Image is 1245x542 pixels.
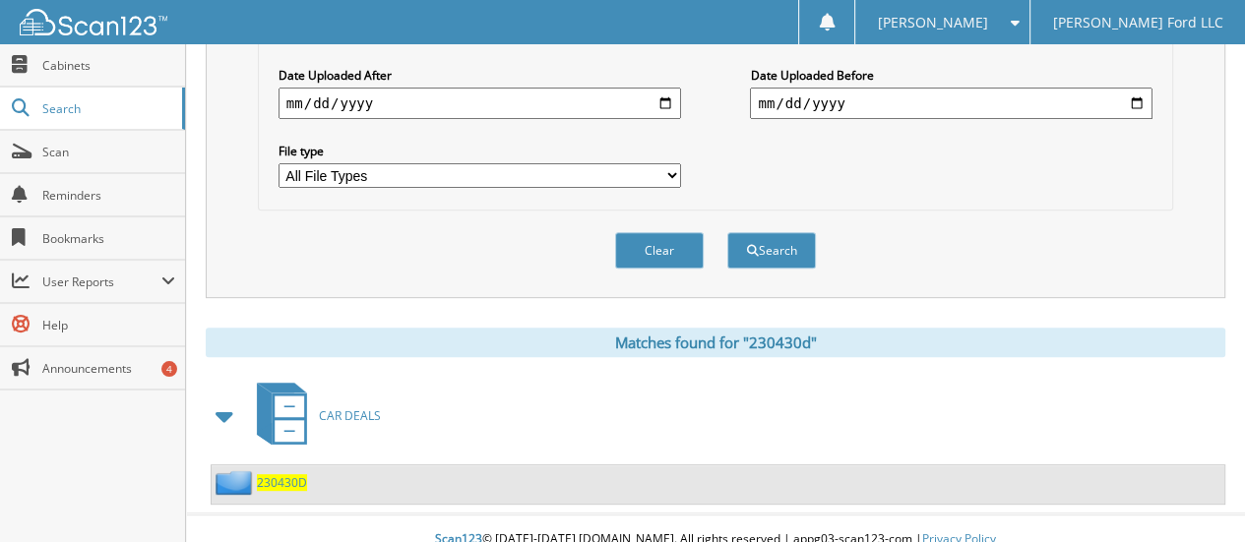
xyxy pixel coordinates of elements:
[42,57,175,74] span: Cabinets
[245,377,381,454] a: CAR DEALS
[161,361,177,377] div: 4
[206,328,1225,357] div: Matches found for "230430d"
[750,88,1152,119] input: end
[319,407,381,424] span: CAR DEALS
[42,144,175,160] span: Scan
[42,230,175,247] span: Bookmarks
[1147,448,1245,542] iframe: Chat Widget
[42,273,161,290] span: User Reports
[727,232,816,269] button: Search
[279,143,681,159] label: File type
[42,317,175,333] span: Help
[20,9,167,35] img: scan123-logo-white.svg
[216,470,257,495] img: folder2.png
[1052,17,1222,29] span: [PERSON_NAME] Ford LLC
[42,360,175,377] span: Announcements
[878,17,988,29] span: [PERSON_NAME]
[279,67,681,84] label: Date Uploaded After
[615,232,704,269] button: Clear
[42,100,172,117] span: Search
[279,88,681,119] input: start
[42,187,175,204] span: Reminders
[750,67,1152,84] label: Date Uploaded Before
[257,474,307,491] a: 230430D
